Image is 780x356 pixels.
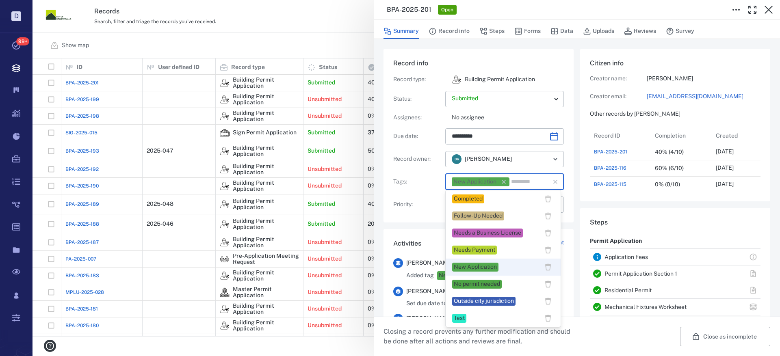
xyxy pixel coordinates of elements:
div: No permit needed [454,280,500,288]
div: Created [716,124,738,147]
a: BPA-2025-115 [594,181,626,188]
div: Completion [651,127,712,144]
div: 0% (0/10) [655,181,680,188]
button: Choose date, selected date is Sep 10, 2025 [546,128,562,145]
div: Outside city jurisdiction [454,297,514,305]
div: Test [454,314,465,322]
p: Creator email: [590,93,647,101]
button: Steps [479,24,505,39]
button: Clear [550,176,561,188]
button: Forms [514,24,541,39]
div: Citizen infoCreator name:[PERSON_NAME]Creator email:[EMAIL_ADDRESS][DOMAIN_NAME]Other records by ... [580,49,770,208]
button: Record info [429,24,470,39]
a: Application Fees [604,254,648,260]
div: Record ID [590,127,651,144]
div: New Application [439,272,483,280]
a: BPA-2025-201 [594,148,627,155]
p: Closing a record prevents any further modification and should be done after all actions and revie... [383,327,577,346]
div: Follow-Up Needed [454,212,503,220]
p: [DATE] [716,180,734,188]
p: [PERSON_NAME] [647,75,760,83]
a: Permit Application Section 1 [604,270,677,277]
span: [PERSON_NAME] [406,259,453,267]
div: 60% (6/10) [655,165,684,171]
p: Record owner : [393,155,442,163]
p: Submitted [452,95,551,103]
h6: Record info [393,58,564,68]
span: [PERSON_NAME] [406,287,453,296]
button: Survey [666,24,694,39]
button: delete [542,312,554,324]
img: icon Building Permit Application [452,75,461,84]
button: Close as incomplete [680,327,770,346]
button: delete [542,244,554,256]
p: Assignees : [393,114,442,122]
button: Summary [383,24,419,39]
button: delete [542,210,554,222]
button: Open [550,153,561,165]
button: Toggle to Edit Boxes [728,2,744,18]
div: New Application [454,263,497,271]
p: Due date : [393,132,442,140]
button: Reviews [624,24,656,39]
button: delete [542,295,554,307]
button: Toggle Fullscreen [744,2,760,18]
p: Priority : [393,201,442,209]
div: D R [452,154,461,164]
button: Data [550,24,573,39]
p: D [11,11,21,21]
p: Record type : [393,76,442,84]
span: [PERSON_NAME] [406,315,453,323]
button: Uploads [583,24,614,39]
span: Set due date to [406,300,466,308]
a: Residential Permit [604,287,652,293]
div: Created [712,127,773,144]
span: Help [18,6,35,13]
p: [DATE] [716,148,734,156]
h6: Steps [590,218,760,227]
div: Needs a Business License [454,229,521,237]
button: Close [760,2,777,18]
p: No assignee [452,114,564,122]
a: BPA-2025-116 [594,164,626,172]
div: Record infoRecord type:icon Building Permit ApplicationBuilding Permit ApplicationStatus:Assignee... [383,49,574,229]
p: Tags : [393,178,442,186]
span: [PERSON_NAME] [465,155,512,163]
div: Needs Payment [454,246,495,254]
h6: Activities [393,239,421,248]
p: Creator name: [590,75,647,83]
a: Mechanical Fixtures Worksheet [604,304,687,310]
span: Added tag [406,272,434,280]
p: Permit Application [590,234,642,248]
div: Completion [655,124,686,147]
h3: BPA-2025-201 [387,5,431,15]
div: Building Permit Application [452,75,461,84]
p: Status : [393,95,442,103]
span: 99+ [16,37,29,45]
p: Building Permit Application [465,76,535,84]
p: Other records by [PERSON_NAME] [590,110,760,118]
p: [DATE] [716,164,734,172]
div: New Application [453,178,496,186]
button: delete [542,261,554,273]
a: [EMAIL_ADDRESS][DOMAIN_NAME] [647,93,760,101]
h6: Citizen info [590,58,760,68]
div: Record ID [594,124,620,147]
span: Open [440,6,455,13]
button: delete [542,278,554,290]
button: delete [542,193,554,205]
div: 40% (4/10) [655,149,684,155]
div: Completed [454,195,483,203]
button: delete [542,227,554,239]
